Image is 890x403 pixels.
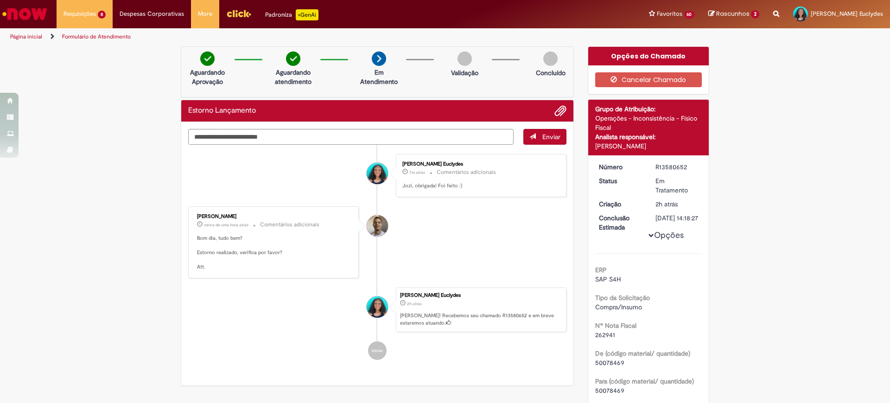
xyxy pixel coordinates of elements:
[554,105,566,117] button: Adicionar anexos
[226,6,251,20] img: click_logo_yellow_360x200.png
[592,176,649,186] dt: Status
[595,141,702,151] div: [PERSON_NAME]
[655,213,699,223] div: [DATE] 14:18:27
[1,5,49,23] img: ServiceNow
[592,162,649,172] dt: Número
[200,51,215,66] img: check-circle-green.png
[402,161,557,167] div: [PERSON_NAME] Euclydes
[265,9,318,20] div: Padroniza
[197,214,351,219] div: [PERSON_NAME]
[595,321,636,330] b: Nº Nota Fiscal
[188,145,566,369] ul: Histórico de tíquete
[595,331,615,339] span: 262941
[458,51,472,66] img: img-circle-grey.png
[523,129,566,145] button: Enviar
[595,114,702,132] div: Operações - Inconsistência - Físico Fiscal
[367,163,388,184] div: Caroline Pontes Euclydes
[595,349,690,358] b: De (código material/ quantidade)
[296,9,318,20] p: +GenAi
[367,296,388,318] div: Caroline Pontes Euclydes
[437,168,496,176] small: Comentários adicionais
[356,68,401,86] p: Em Atendimento
[595,104,702,114] div: Grupo de Atribuição:
[655,199,699,209] div: 30/09/2025 10:54:02
[185,68,230,86] p: Aguardando Aprovação
[400,312,561,326] p: [PERSON_NAME]! Recebemos seu chamado R13580652 e em breve estaremos atuando.
[595,72,702,87] button: Cancelar Chamado
[655,200,678,208] span: 2h atrás
[120,9,184,19] span: Despesas Corporativas
[684,11,695,19] span: 60
[402,182,557,190] p: Jozi, obrigada! Foi feito :)
[10,33,42,40] a: Página inicial
[595,294,650,302] b: Tipo da Solicitação
[204,222,248,228] time: 30/09/2025 11:35:38
[595,266,607,274] b: ERP
[595,377,694,385] b: Para (código material/ quantidade)
[62,33,131,40] a: Formulário de Atendimento
[271,68,316,86] p: Aguardando atendimento
[595,303,642,311] span: Compra/Insumo
[542,133,560,141] span: Enviar
[592,213,649,232] dt: Conclusão Estimada
[197,235,351,271] p: Bom dia, tudo bem? Estorno realizado, verifica por favor? Att.
[372,51,386,66] img: arrow-next.png
[98,11,106,19] span: 8
[188,107,256,115] h2: Estorno Lançamento Histórico de tíquete
[588,47,709,65] div: Opções do Chamado
[407,301,422,307] span: 2h atrás
[708,10,759,19] a: Rascunhos
[716,9,750,18] span: Rascunhos
[286,51,300,66] img: check-circle-green.png
[657,9,682,19] span: Favoritos
[188,129,514,145] textarea: Digite sua mensagem aqui...
[811,10,883,18] span: [PERSON_NAME] Euclydes
[198,9,212,19] span: More
[7,28,586,45] ul: Trilhas de página
[409,170,425,175] time: 30/09/2025 12:47:00
[595,386,624,395] span: 50078469
[655,162,699,172] div: R13580652
[188,288,566,332] li: Caroline Pontes Euclydes
[655,176,699,195] div: Em Tratamento
[751,10,759,19] span: 2
[204,222,248,228] span: cerca de uma hora atrás
[595,275,621,283] span: SAP S4H
[407,301,422,307] time: 30/09/2025 10:54:02
[543,51,558,66] img: img-circle-grey.png
[451,68,478,77] p: Validação
[367,215,388,237] div: Joziano De Jesus Oliveira
[409,170,425,175] span: 7m atrás
[595,132,702,141] div: Analista responsável:
[655,200,678,208] time: 30/09/2025 10:54:02
[64,9,96,19] span: Requisições
[536,68,566,77] p: Concluído
[592,199,649,209] dt: Criação
[595,358,624,367] span: 50078469
[400,293,561,298] div: [PERSON_NAME] Euclydes
[260,221,319,229] small: Comentários adicionais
